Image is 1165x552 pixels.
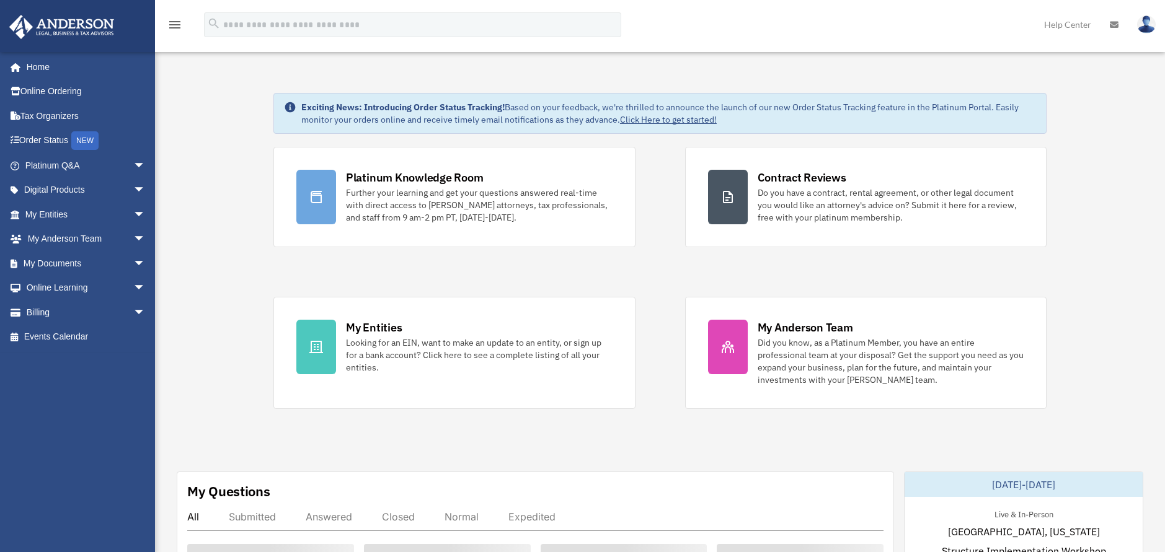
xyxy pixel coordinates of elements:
[758,320,853,335] div: My Anderson Team
[1137,15,1156,33] img: User Pic
[133,178,158,203] span: arrow_drop_down
[273,297,636,409] a: My Entities Looking for an EIN, want to make an update to an entity, or sign up for a bank accoun...
[187,510,199,523] div: All
[758,186,1024,224] div: Do you have a contract, rental agreement, or other legal document you would like an attorney's ad...
[9,325,164,349] a: Events Calendar
[346,336,613,374] div: Looking for an EIN, want to make an update to an entity, or sign up for a bank account? Click her...
[382,510,415,523] div: Closed
[346,186,613,224] div: Further your learning and get your questions answered real-time with direct access to [PERSON_NAM...
[9,79,164,104] a: Online Ordering
[508,510,556,523] div: Expedited
[9,153,164,178] a: Platinum Q&Aarrow_drop_down
[207,17,221,30] i: search
[9,227,164,252] a: My Anderson Teamarrow_drop_down
[306,510,352,523] div: Answered
[9,202,164,227] a: My Entitiesarrow_drop_down
[9,251,164,276] a: My Documentsarrow_drop_down
[133,202,158,227] span: arrow_drop_down
[758,336,1024,386] div: Did you know, as a Platinum Member, you have an entire professional team at your disposal? Get th...
[685,297,1047,409] a: My Anderson Team Did you know, as a Platinum Member, you have an entire professional team at your...
[948,524,1100,539] span: [GEOGRAPHIC_DATA], [US_STATE]
[133,300,158,325] span: arrow_drop_down
[9,103,164,128] a: Tax Organizers
[346,170,484,185] div: Platinum Knowledge Room
[9,128,164,154] a: Order StatusNEW
[229,510,276,523] div: Submitted
[167,22,182,32] a: menu
[301,101,1036,126] div: Based on your feedback, we're thrilled to announce the launch of our new Order Status Tracking fe...
[346,320,402,335] div: My Entities
[620,114,717,125] a: Click Here to get started!
[133,251,158,276] span: arrow_drop_down
[187,482,270,501] div: My Questions
[301,102,505,113] strong: Exciting News: Introducing Order Status Tracking!
[985,507,1063,520] div: Live & In-Person
[71,131,99,150] div: NEW
[9,300,164,325] a: Billingarrow_drop_down
[905,472,1143,497] div: [DATE]-[DATE]
[445,510,479,523] div: Normal
[9,276,164,300] a: Online Learningarrow_drop_down
[685,147,1047,247] a: Contract Reviews Do you have a contract, rental agreement, or other legal document you would like...
[9,55,158,79] a: Home
[6,15,118,39] img: Anderson Advisors Platinum Portal
[9,178,164,203] a: Digital Productsarrow_drop_down
[133,153,158,178] span: arrow_drop_down
[273,147,636,247] a: Platinum Knowledge Room Further your learning and get your questions answered real-time with dire...
[133,276,158,301] span: arrow_drop_down
[133,227,158,252] span: arrow_drop_down
[167,17,182,32] i: menu
[758,170,846,185] div: Contract Reviews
